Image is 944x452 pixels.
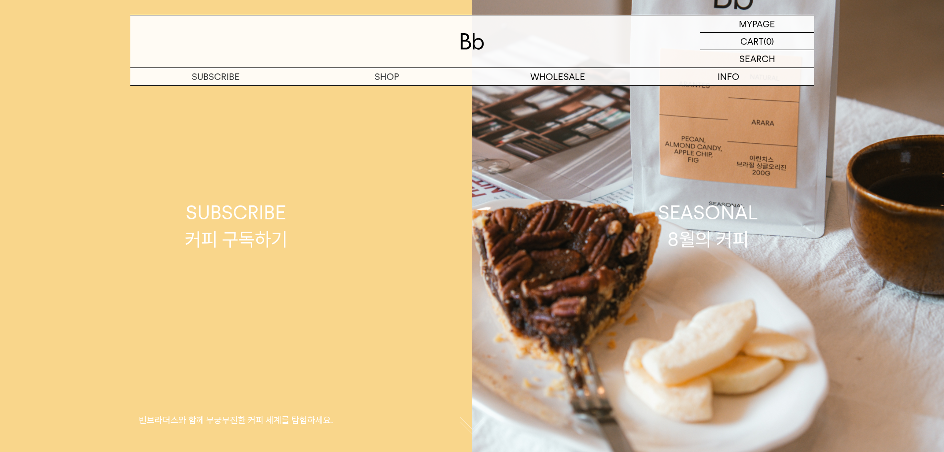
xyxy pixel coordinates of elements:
[643,68,814,85] p: INFO
[740,33,764,50] p: CART
[739,15,775,32] p: MYPAGE
[739,50,775,67] p: SEARCH
[185,199,287,252] div: SUBSCRIBE 커피 구독하기
[700,15,814,33] a: MYPAGE
[460,33,484,50] img: 로고
[301,68,472,85] a: SHOP
[764,33,774,50] p: (0)
[472,68,643,85] p: WHOLESALE
[658,199,758,252] div: SEASONAL 8월의 커피
[700,33,814,50] a: CART (0)
[130,68,301,85] a: SUBSCRIBE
